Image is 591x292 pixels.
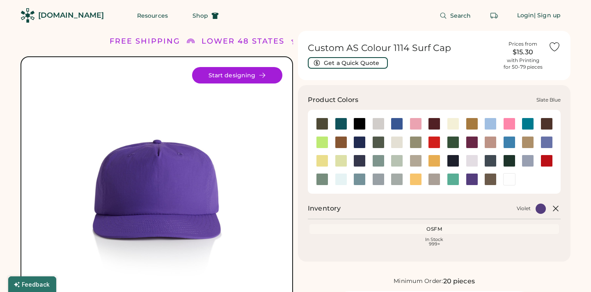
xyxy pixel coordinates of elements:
button: Search [430,7,481,24]
div: 20 pieces [443,276,475,286]
button: Shop [183,7,229,24]
div: LOWER 48 STATES [202,36,284,47]
button: Start designing [192,67,282,83]
div: with Printing for 50-79 pieces [504,57,543,70]
img: Rendered Logo - Screens [21,8,35,23]
iframe: Front Chat [552,255,587,290]
div: | Sign up [534,12,561,20]
div: In Stock 999+ [311,237,557,246]
span: Search [450,13,471,19]
div: [DOMAIN_NAME] [38,10,104,21]
div: $15.30 [502,47,543,57]
div: Prices from [509,41,537,47]
span: Shop [192,13,208,19]
button: Retrieve an order [486,7,502,24]
div: Slate Blue [536,97,561,103]
div: Violet [517,205,531,212]
div: FREE SHIPPING [110,36,180,47]
div: OSFM [311,226,557,232]
h3: Product Colors [308,95,358,105]
h1: Custom AS Colour 1114 Surf Cap [308,42,497,54]
h2: Inventory [308,204,341,213]
button: Get a Quick Quote [308,57,388,69]
div: Login [517,12,534,20]
button: Resources [127,7,178,24]
div: Minimum Order: [394,277,443,285]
